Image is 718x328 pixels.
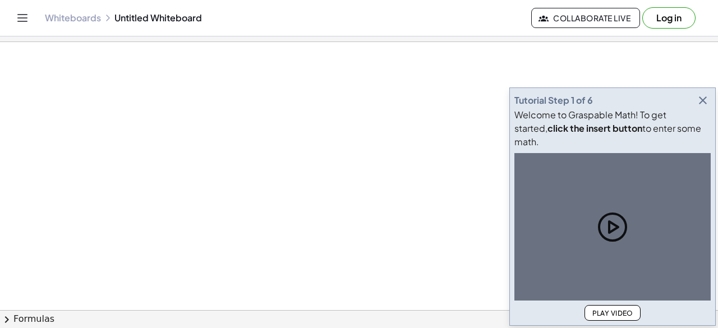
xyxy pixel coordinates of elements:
[45,12,101,24] a: Whiteboards
[514,108,711,149] div: Welcome to Graspable Math! To get started, to enter some math.
[642,7,696,29] button: Log in
[547,122,642,134] b: click the insert button
[531,8,640,28] button: Collaborate Live
[592,309,633,317] span: Play Video
[584,305,641,321] button: Play Video
[541,13,630,23] span: Collaborate Live
[13,9,31,27] button: Toggle navigation
[514,94,593,107] div: Tutorial Step 1 of 6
